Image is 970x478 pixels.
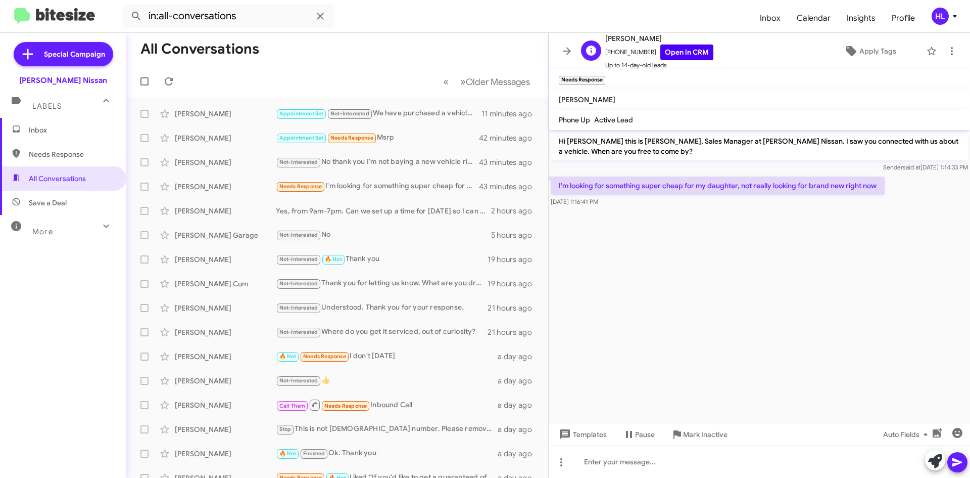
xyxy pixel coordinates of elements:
[438,71,536,92] nav: Page navigation example
[491,230,540,240] div: 5 hours ago
[663,425,736,444] button: Mark Inactive
[923,8,959,25] button: HL
[303,353,346,360] span: Needs Response
[498,400,540,410] div: a day ago
[839,4,884,33] a: Insights
[605,60,713,70] span: Up to 14-day-old leads
[276,108,481,119] div: We have purchased a vehicle last week Thanks
[276,206,491,216] div: Yes, from 9am-7pm. Can we set up a time for [DATE] so I can have the Q50s cooled down and ready f...
[175,133,276,143] div: [PERSON_NAME]
[276,229,491,241] div: No
[175,400,276,410] div: [PERSON_NAME]
[276,156,479,168] div: No thank you I'm not baying a new vehicle right now???????
[175,279,276,289] div: [PERSON_NAME] Com
[752,4,789,33] span: Inbox
[175,157,276,167] div: [PERSON_NAME]
[488,327,540,337] div: 21 hours ago
[276,423,498,435] div: This is not [DEMOGRAPHIC_DATA] number. Please remove from your call list.
[559,76,605,85] small: Needs Response
[276,375,498,386] div: 👍
[14,42,113,66] a: Special Campaign
[29,149,115,159] span: Needs Response
[175,206,276,216] div: [PERSON_NAME]
[175,327,276,337] div: [PERSON_NAME]
[635,425,655,444] span: Pause
[559,115,590,124] span: Phone Up
[140,41,259,57] h1: All Conversations
[932,8,949,25] div: HL
[279,280,318,287] span: Not-Interested
[175,254,276,265] div: [PERSON_NAME]
[276,351,498,362] div: I don't [DATE]
[279,159,318,165] span: Not-Interested
[479,157,540,167] div: 43 minutes ago
[551,198,598,205] span: [DATE] 1:16:41 PM
[883,425,932,444] span: Auto Fields
[324,403,367,409] span: Needs Response
[559,95,615,104] span: [PERSON_NAME]
[883,163,968,171] span: Sender [DATE] 1:14:33 PM
[479,182,540,192] div: 43 minutes ago
[903,163,920,171] span: said at
[466,76,530,88] span: Older Messages
[279,110,324,117] span: Appointment Set
[488,279,540,289] div: 19 hours ago
[175,424,276,434] div: [PERSON_NAME]
[279,377,318,384] span: Not-Interested
[498,449,540,459] div: a day ago
[175,449,276,459] div: [PERSON_NAME]
[175,376,276,386] div: [PERSON_NAME]
[488,303,540,313] div: 21 hours ago
[276,181,479,192] div: I'm looking for something super cheap for my daughter, not really looking for brand new right now
[122,4,334,28] input: Search
[479,133,540,143] div: 42 minutes ago
[303,450,325,457] span: Finished
[175,109,276,119] div: [PERSON_NAME]
[884,4,923,33] a: Profile
[594,115,633,124] span: Active Lead
[330,135,373,141] span: Needs Response
[32,102,62,111] span: Labels
[683,425,727,444] span: Mark Inactive
[551,177,885,195] p: I'm looking for something super cheap for my daughter, not really looking for brand new right now
[279,403,306,409] span: Call Them
[488,254,540,265] div: 19 hours ago
[276,326,488,338] div: Where do you get it serviced, out of curiosity?
[279,305,318,311] span: Not-Interested
[276,448,498,459] div: Ok. Thank you
[789,4,839,33] a: Calendar
[498,424,540,434] div: a day ago
[551,132,968,160] p: Hi [PERSON_NAME] this is [PERSON_NAME], Sales Manager at [PERSON_NAME] Nissan. I saw you connecte...
[460,75,466,88] span: »
[279,450,297,457] span: 🔥 Hot
[276,278,488,289] div: Thank you for letting us know. What are you driving these days?
[615,425,663,444] button: Pause
[437,71,455,92] button: Previous
[276,399,498,411] div: Inbound Call
[175,352,276,362] div: [PERSON_NAME]
[498,352,540,362] div: a day ago
[279,232,318,238] span: Not-Interested
[276,302,488,314] div: Understood. Thank you for your response.
[29,125,115,135] span: Inbox
[557,425,607,444] span: Templates
[32,227,53,236] span: More
[279,135,324,141] span: Appointment Set
[279,426,292,432] span: Stop
[875,425,940,444] button: Auto Fields
[605,45,713,60] span: [PHONE_NUMBER]
[325,256,342,263] span: 🔥 Hot
[549,425,615,444] button: Templates
[330,110,369,117] span: Not-Interested
[481,109,540,119] div: 11 minutes ago
[818,42,922,60] button: Apply Tags
[276,253,488,265] div: Thank you
[498,376,540,386] div: a day ago
[19,75,107,85] div: [PERSON_NAME] Nissan
[491,206,540,216] div: 2 hours ago
[660,45,713,60] a: Open in CRM
[175,182,276,192] div: [PERSON_NAME]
